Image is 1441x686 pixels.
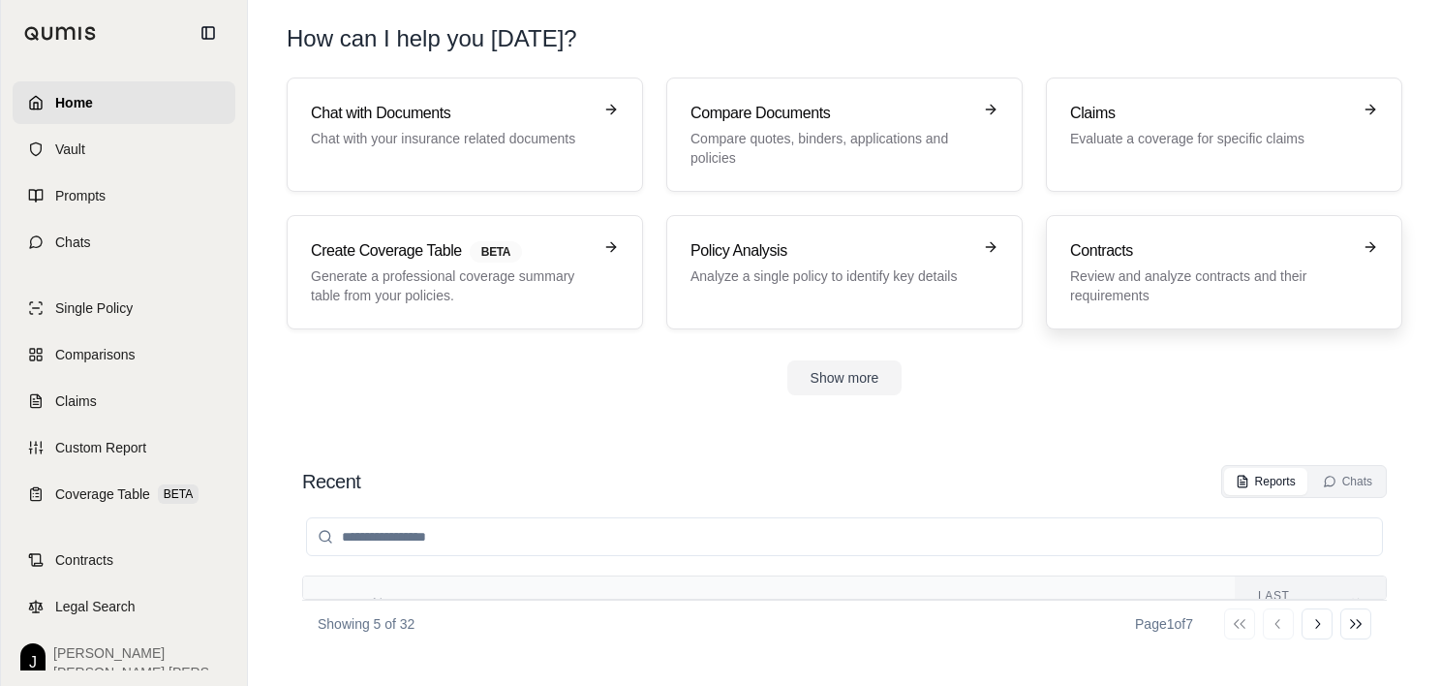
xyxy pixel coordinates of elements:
span: Coverage Table [55,484,150,504]
div: Chats [1323,474,1372,489]
a: ContractsReview and analyze contracts and their requirements [1046,215,1402,329]
div: Last modified [1258,588,1363,619]
p: Compare quotes, binders, applications and policies [690,129,971,168]
span: Custom Report [55,438,146,457]
p: Generate a professional coverage summary table from your policies. [311,266,592,305]
span: Legal Search [55,597,136,616]
a: Single Policy [13,287,235,329]
a: Chat with DocumentsChat with your insurance related documents [287,78,643,192]
div: J [20,643,46,682]
span: BETA [158,484,199,504]
a: Home [13,81,235,124]
p: Showing 5 of 32 [318,614,414,634]
h3: Chat with Documents [311,102,592,125]
h3: Policy Analysis [690,239,971,263]
span: Contracts [55,550,113,570]
span: Vault [55,140,85,159]
a: Claims [13,380,235,422]
h3: Create Coverage Table [311,239,592,263]
a: Policy AnalysisAnalyze a single policy to identify key details [666,215,1023,329]
div: Page 1 of 7 [1135,614,1193,634]
span: Home [55,93,93,112]
span: Single Policy [55,298,133,318]
p: Evaluate a coverage for specific claims [1070,129,1351,148]
a: ClaimsEvaluate a coverage for specific claims [1046,78,1402,192]
a: Create Coverage TableBETAGenerate a professional coverage summary table from your policies. [287,215,643,329]
p: Review and analyze contracts and their requirements [1070,266,1351,305]
p: Chat with your insurance related documents [311,129,592,148]
span: Claims [55,391,97,411]
a: Comparisons [13,333,235,376]
img: Qumis Logo [24,26,97,41]
span: [PERSON_NAME] [PERSON_NAME] [53,663,228,682]
h2: Recent [302,468,360,495]
h3: Compare Documents [690,102,971,125]
a: Contracts [13,539,235,581]
h1: How can I help you [DATE]? [287,23,577,54]
div: Name [326,596,646,611]
a: Legal Search [13,585,235,628]
h3: Claims [1070,102,1351,125]
button: Collapse sidebar [193,17,224,48]
a: Custom Report [13,426,235,469]
th: Files [669,577,1034,632]
span: [PERSON_NAME] [53,643,228,663]
span: BETA [470,241,522,263]
button: Chats [1311,468,1384,495]
h3: Contracts [1070,239,1351,263]
a: Prompts [13,174,235,217]
div: Reports [1236,474,1296,489]
th: Report Type [1033,577,1235,632]
a: Coverage TableBETA [13,473,235,515]
a: Compare DocumentsCompare quotes, binders, applications and policies [666,78,1023,192]
a: Chats [13,221,235,264]
span: Comparisons [55,345,135,364]
span: Chats [55,233,91,252]
button: Reports [1224,468,1307,495]
button: Show more [787,360,903,395]
span: Prompts [55,186,106,205]
a: Vault [13,128,235,171]
p: Analyze a single policy to identify key details [690,266,971,286]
